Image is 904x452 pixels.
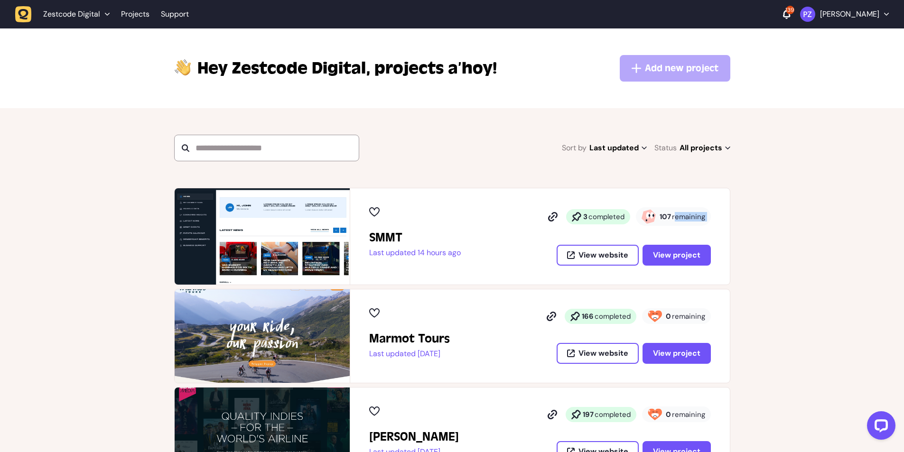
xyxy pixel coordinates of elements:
span: completed [588,212,624,221]
span: Zestcode Digital [43,9,100,19]
p: Last updated [DATE] [369,349,450,359]
button: Add new project [620,55,730,82]
a: Support [161,9,189,19]
span: Add new project [645,62,718,75]
h2: SMMT [369,230,461,245]
h2: Penny Black [369,429,459,444]
span: All projects [680,141,730,155]
button: View project [643,343,711,364]
span: View website [578,251,628,259]
span: View project [653,350,700,357]
a: Projects [121,6,149,23]
button: [PERSON_NAME] [800,7,889,22]
strong: 166 [582,312,594,321]
span: remaining [672,212,705,221]
button: View website [557,343,639,364]
img: Marmot Tours [175,289,350,383]
iframe: LiveChat chat widget [859,407,899,447]
span: Sort by [562,141,587,155]
p: [PERSON_NAME] [820,9,879,19]
img: Paris Zisis [800,7,815,22]
span: remaining [672,312,705,321]
p: projects a’hoy! [197,57,497,80]
strong: 0 [666,312,671,321]
button: View project [643,245,711,266]
img: hi-hand [174,57,192,76]
strong: 197 [583,410,594,419]
span: View project [653,251,700,259]
h2: Marmot Tours [369,331,450,346]
span: remaining [672,410,705,419]
div: 139 [786,6,794,14]
strong: 107 [660,212,671,221]
span: Zestcode Digital [197,57,371,80]
span: completed [595,312,631,321]
span: Last updated [589,141,647,155]
strong: 3 [583,212,587,221]
img: SMMT [175,188,350,285]
span: completed [595,410,631,419]
p: Last updated 14 hours ago [369,248,461,258]
span: Status [654,141,677,155]
span: View website [578,350,628,357]
button: Zestcode Digital [15,6,115,23]
button: View website [557,245,639,266]
strong: 0 [666,410,671,419]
